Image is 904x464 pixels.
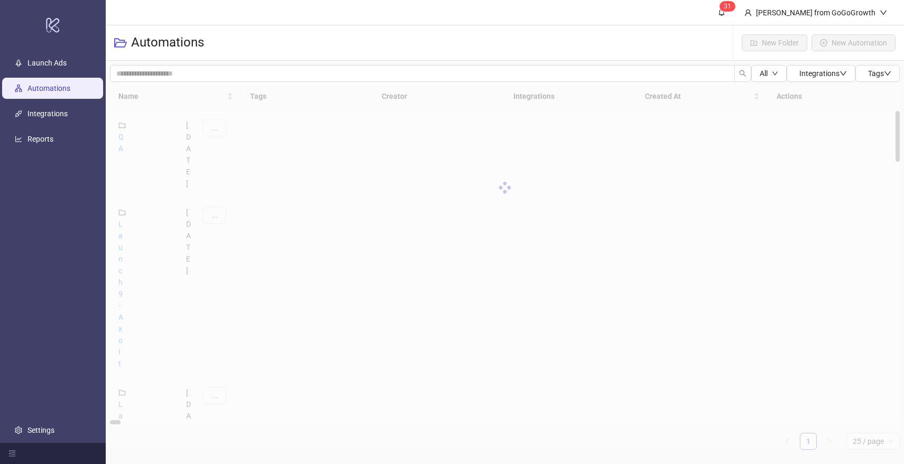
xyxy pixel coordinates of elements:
[739,70,746,77] span: search
[752,7,880,18] div: [PERSON_NAME] from GoGoGrowth
[27,59,67,67] a: Launch Ads
[114,36,127,49] span: folder-open
[27,84,70,92] a: Automations
[868,69,891,78] span: Tags
[27,135,53,143] a: Reports
[719,1,735,12] sup: 31
[811,34,896,51] button: New Automation
[799,69,847,78] span: Integrations
[742,34,807,51] button: New Folder
[8,450,16,457] span: menu-fold
[744,9,752,16] span: user
[131,34,204,51] h3: Automations
[772,70,778,77] span: down
[718,8,725,16] span: bell
[760,69,768,78] span: All
[27,109,68,118] a: Integrations
[840,70,847,77] span: down
[27,426,54,434] a: Settings
[724,3,727,10] span: 3
[751,65,787,82] button: Alldown
[727,3,731,10] span: 1
[880,9,887,16] span: down
[884,70,891,77] span: down
[787,65,855,82] button: Integrationsdown
[855,65,900,82] button: Tagsdown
